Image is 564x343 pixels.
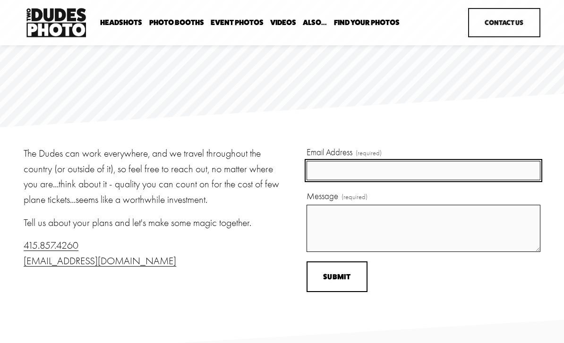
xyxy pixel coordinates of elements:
a: folder dropdown [303,18,327,27]
a: 415.857.4260 [24,239,78,251]
span: Also... [303,19,327,26]
span: Email Address [307,146,352,159]
p: Tell us about your plans and let's make some magic together. [24,215,279,231]
a: folder dropdown [149,18,204,27]
span: Find Your Photos [334,19,400,26]
a: Contact Us [468,8,540,38]
a: folder dropdown [100,18,142,27]
span: Submit [323,272,350,281]
span: (required) [356,148,382,159]
button: SubmitSubmit [307,261,367,292]
a: Event Photos [211,18,264,27]
p: The Dudes can work everywhere, and we travel throughout the country (or outside of it), so feel f... [24,146,279,207]
span: Headshots [100,19,142,26]
span: Message [307,190,338,203]
a: Videos [270,18,296,27]
span: (required) [342,192,367,202]
span: Photo Booths [149,19,204,26]
img: Two Dudes Photo | Headshots, Portraits &amp; Photo Booths [24,6,89,40]
a: [EMAIL_ADDRESS][DOMAIN_NAME] [24,255,176,267]
a: folder dropdown [334,18,400,27]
